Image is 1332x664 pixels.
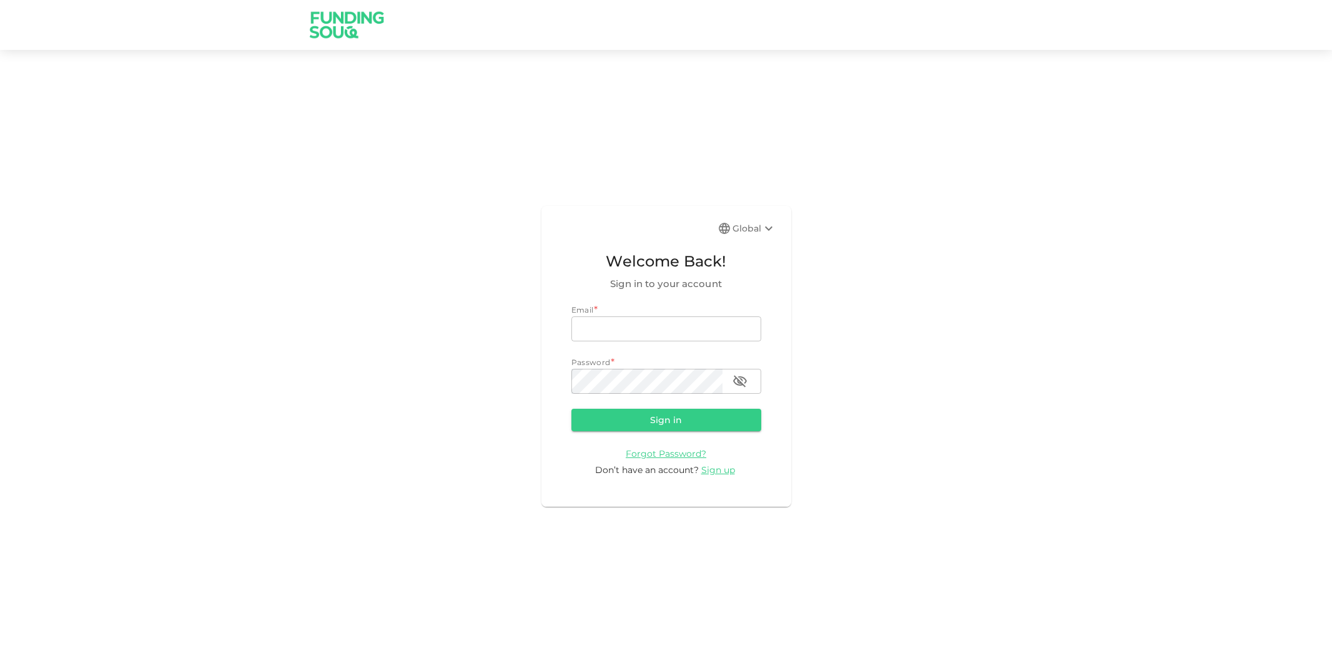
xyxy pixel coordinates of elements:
[571,409,761,431] button: Sign in
[733,221,776,236] div: Global
[701,464,735,476] span: Sign up
[571,316,761,341] input: email
[571,305,594,315] span: Email
[571,369,723,394] input: password
[626,447,706,459] a: Forgot Password?
[571,358,611,367] span: Password
[595,464,699,476] span: Don’t have an account?
[571,250,761,273] span: Welcome Back!
[571,276,761,291] span: Sign in to your account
